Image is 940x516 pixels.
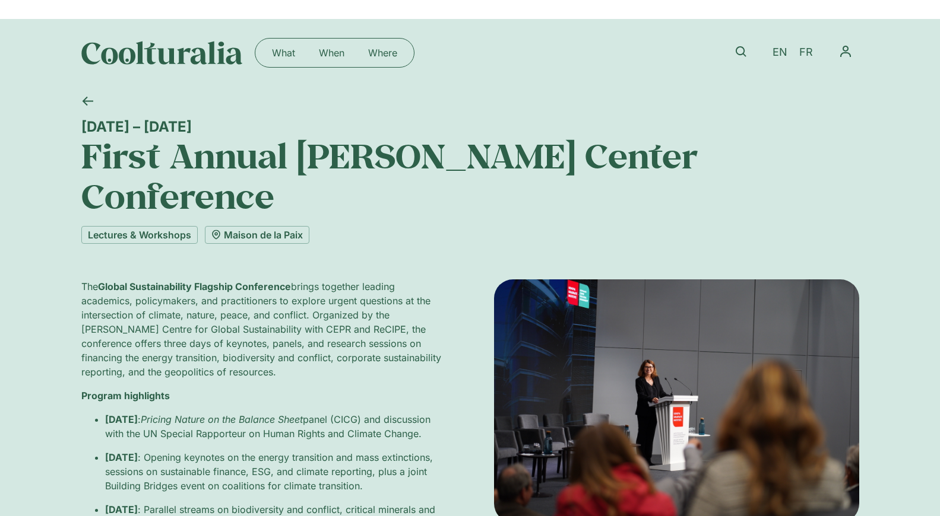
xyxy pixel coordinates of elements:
strong: Program highlights [81,390,170,402]
p: : panel (CICG) and discussion with the UN Special Rapporteur on Human Rights and Climate Change. [105,412,447,441]
em: Pricing Nature on the Balance Sheet [141,413,303,425]
p: : Opening keynotes on the energy transition and mass extinctions, sessions on sustainable finance... [105,450,447,493]
a: FR [793,44,819,61]
strong: [DATE] [105,451,138,463]
a: Where [356,43,409,62]
a: Maison de la Paix [205,226,309,244]
h1: First Annual [PERSON_NAME] Center Conference [81,135,859,216]
strong: [DATE] [105,413,138,425]
span: EN [773,46,787,59]
button: Menu Toggle [832,38,859,65]
span: FR [799,46,813,59]
strong: [DATE] [105,504,138,515]
a: What [260,43,307,62]
nav: Menu [260,43,409,62]
a: When [307,43,356,62]
strong: Global Sustainability Flagship Conference [98,281,291,292]
a: EN [767,44,793,61]
a: Lectures & Workshops [81,226,198,244]
div: [DATE] – [DATE] [81,118,859,135]
nav: Menu [832,38,859,65]
p: The brings together leading academics, policymakers, and practitioners to explore urgent question... [81,279,447,379]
